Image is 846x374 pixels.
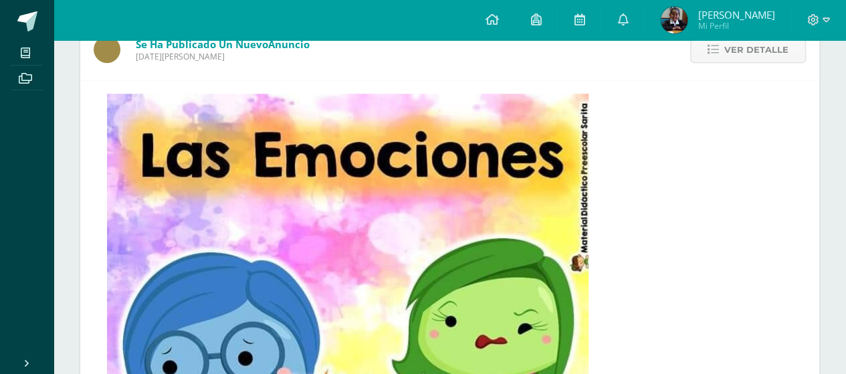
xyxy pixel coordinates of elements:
[268,37,310,51] span: Anuncio
[136,37,310,51] span: Se ha publicado un nuevo
[661,7,688,33] img: 111b1eea36220f50b450fade3a89d02d.png
[698,20,774,31] span: Mi Perfil
[698,8,774,21] span: [PERSON_NAME]
[724,37,788,62] span: Ver detalle
[136,51,310,62] span: [DATE][PERSON_NAME]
